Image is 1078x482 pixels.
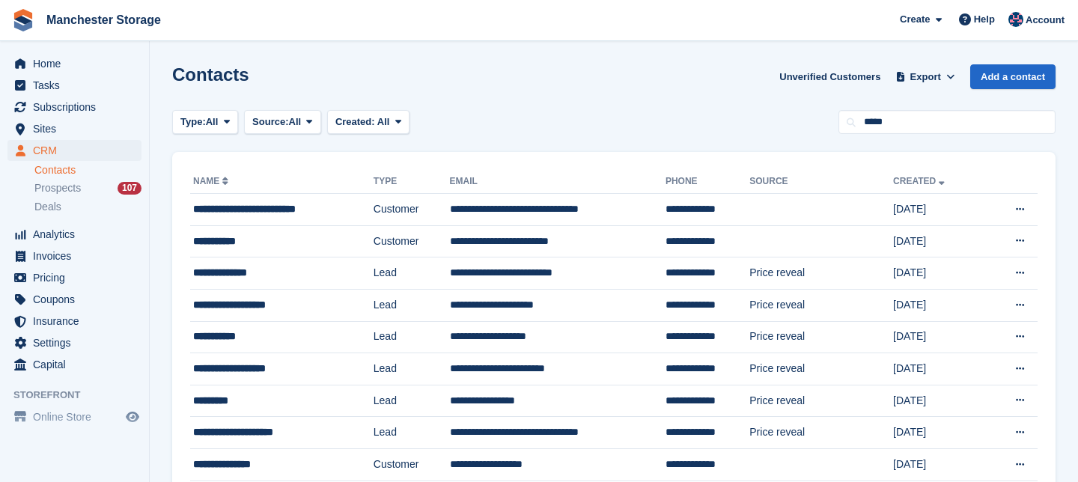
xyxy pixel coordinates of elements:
[118,182,141,195] div: 107
[893,321,985,353] td: [DATE]
[450,170,666,194] th: Email
[206,115,219,129] span: All
[244,110,321,135] button: Source: All
[33,406,123,427] span: Online Store
[893,225,985,257] td: [DATE]
[33,311,123,332] span: Insurance
[749,321,893,353] td: Price reveal
[33,140,123,161] span: CRM
[374,257,450,290] td: Lead
[892,64,958,89] button: Export
[33,224,123,245] span: Analytics
[34,200,61,214] span: Deals
[374,289,450,321] td: Lead
[33,289,123,310] span: Coupons
[327,110,409,135] button: Created: All
[124,408,141,426] a: Preview store
[7,267,141,288] a: menu
[893,289,985,321] td: [DATE]
[7,406,141,427] a: menu
[7,118,141,139] a: menu
[7,289,141,310] a: menu
[374,321,450,353] td: Lead
[749,289,893,321] td: Price reveal
[34,199,141,215] a: Deals
[172,110,238,135] button: Type: All
[7,97,141,118] a: menu
[33,118,123,139] span: Sites
[374,194,450,226] td: Customer
[374,448,450,481] td: Customer
[374,385,450,417] td: Lead
[7,311,141,332] a: menu
[749,385,893,417] td: Price reveal
[33,245,123,266] span: Invoices
[773,64,886,89] a: Unverified Customers
[34,163,141,177] a: Contacts
[893,448,985,481] td: [DATE]
[33,267,123,288] span: Pricing
[374,353,450,385] td: Lead
[289,115,302,129] span: All
[374,417,450,449] td: Lead
[33,354,123,375] span: Capital
[180,115,206,129] span: Type:
[970,64,1056,89] a: Add a contact
[893,194,985,226] td: [DATE]
[7,354,141,375] a: menu
[13,388,149,403] span: Storefront
[893,257,985,290] td: [DATE]
[12,9,34,31] img: stora-icon-8386f47178a22dfd0bd8f6a31ec36ba5ce8667c1dd55bd0f319d3a0aa187defe.svg
[974,12,995,27] span: Help
[749,417,893,449] td: Price reveal
[377,116,390,127] span: All
[40,7,167,32] a: Manchester Storage
[34,181,81,195] span: Prospects
[193,176,231,186] a: Name
[7,53,141,74] a: menu
[374,225,450,257] td: Customer
[749,257,893,290] td: Price reveal
[893,353,985,385] td: [DATE]
[666,170,749,194] th: Phone
[749,353,893,385] td: Price reveal
[7,245,141,266] a: menu
[33,332,123,353] span: Settings
[33,53,123,74] span: Home
[749,170,893,194] th: Source
[34,180,141,196] a: Prospects 107
[335,116,375,127] span: Created:
[893,176,948,186] a: Created
[893,417,985,449] td: [DATE]
[7,140,141,161] a: menu
[33,75,123,96] span: Tasks
[893,385,985,417] td: [DATE]
[7,75,141,96] a: menu
[1026,13,1065,28] span: Account
[900,12,930,27] span: Create
[172,64,249,85] h1: Contacts
[7,224,141,245] a: menu
[374,170,450,194] th: Type
[33,97,123,118] span: Subscriptions
[252,115,288,129] span: Source:
[7,332,141,353] a: menu
[910,70,941,85] span: Export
